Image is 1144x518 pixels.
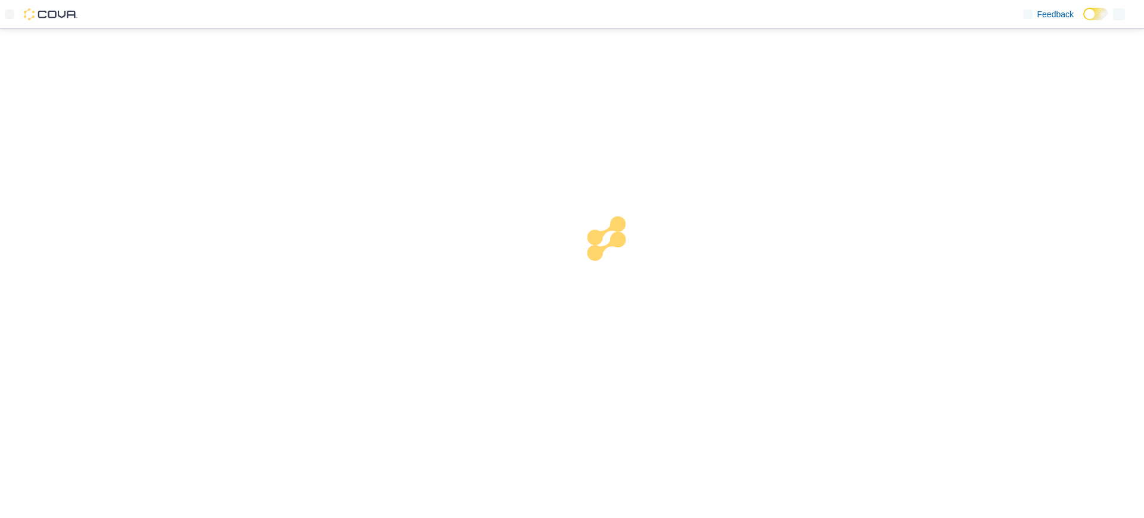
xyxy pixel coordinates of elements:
[24,8,77,20] img: Cova
[572,207,661,297] img: cova-loader
[1037,8,1074,20] span: Feedback
[1083,8,1108,20] input: Dark Mode
[1018,2,1078,26] a: Feedback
